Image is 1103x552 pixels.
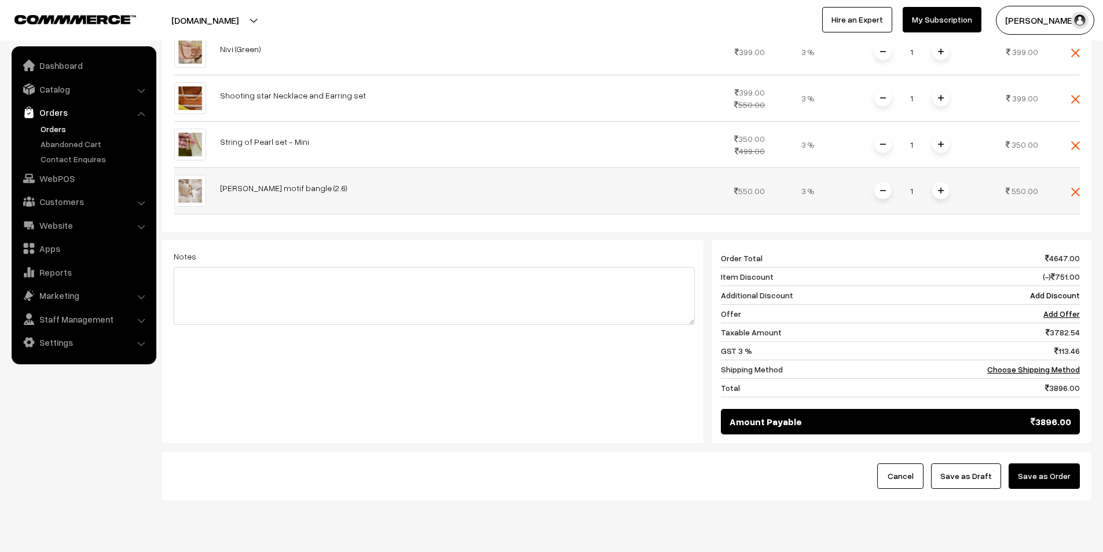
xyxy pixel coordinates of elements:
[965,323,1080,342] td: 3782.54
[721,249,965,268] td: Order Total
[965,379,1080,397] td: 3896.00
[1012,93,1038,103] span: 399.00
[1030,290,1080,300] a: Add Discount
[721,342,965,360] td: GST 3 %
[721,29,779,75] td: 399.00
[174,82,206,114] img: 023.2_converted.jpg
[801,140,814,149] span: 3 %
[174,36,206,68] img: 4.jpg
[1012,186,1038,196] span: 550.00
[38,153,152,165] a: Contact Enquires
[1071,49,1080,57] img: close
[721,323,965,342] td: Taxable Amount
[14,55,152,76] a: Dashboard
[903,7,981,32] a: My Subscription
[801,47,814,57] span: 3 %
[1031,415,1071,429] span: 3896.00
[734,100,765,109] strike: 550.00
[14,12,116,25] a: COMMMERCE
[987,364,1080,374] a: Choose Shipping Method
[938,141,944,147] img: plusI
[721,305,965,323] td: Offer
[801,186,814,196] span: 3 %
[14,262,152,283] a: Reports
[721,122,779,168] td: 350.00
[14,309,152,330] a: Staff Management
[730,415,802,429] span: Amount Payable
[822,7,892,32] a: Hire an Expert
[931,463,1001,489] button: Save as Draft
[1009,463,1080,489] button: Save as Order
[14,285,152,306] a: Marketing
[938,95,944,101] img: plusI
[1071,141,1080,150] img: close
[38,138,152,150] a: Abandoned Cart
[996,6,1094,35] button: [PERSON_NAME] C
[131,6,279,35] button: [DOMAIN_NAME]
[735,146,765,156] strike: 499.00
[880,49,886,54] img: minus
[220,183,347,193] a: [PERSON_NAME] motif bangle (2.6)
[14,15,136,24] img: COMMMERCE
[965,268,1080,286] td: (-) 751.00
[965,249,1080,268] td: 4647.00
[174,250,196,262] label: Notes
[965,342,1080,360] td: 113.46
[880,188,886,193] img: minus
[938,49,944,54] img: plusI
[14,215,152,236] a: Website
[1012,140,1038,149] span: 350.00
[174,175,206,207] img: 15.1.jpg
[880,95,886,101] img: minus
[877,463,924,489] button: Cancel
[1071,188,1080,196] img: close
[880,141,886,147] img: minus
[14,191,152,212] a: Customers
[721,268,965,286] td: Item Discount
[38,123,152,135] a: Orders
[14,102,152,123] a: Orders
[721,379,965,397] td: Total
[721,168,779,214] td: 550.00
[801,93,814,103] span: 3 %
[14,238,152,259] a: Apps
[220,137,309,147] a: String of Pearl set - Mini
[174,129,206,160] img: 04.jpg
[14,79,152,100] a: Catalog
[1043,309,1080,319] a: Add Offer
[938,188,944,193] img: plusI
[721,75,779,122] td: 399.00
[220,44,261,54] a: Nivi (Green)
[1071,95,1080,104] img: close
[220,90,366,100] a: Shooting star Necklace and Earring set
[14,332,152,353] a: Settings
[721,360,965,379] td: Shipping Method
[1012,47,1038,57] span: 399.00
[721,286,965,305] td: Additional Discount
[14,168,152,189] a: WebPOS
[1071,12,1089,29] img: user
